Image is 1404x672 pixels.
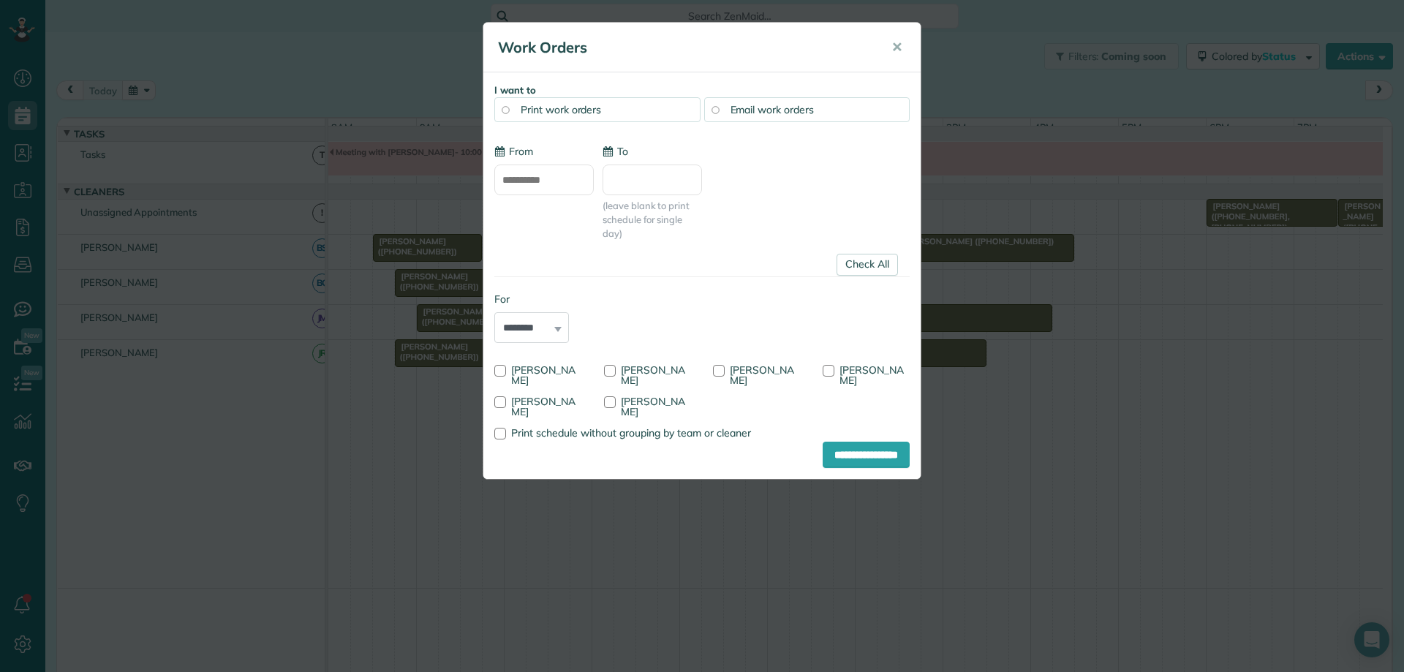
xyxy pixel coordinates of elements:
[839,363,904,387] span: [PERSON_NAME]
[498,37,871,58] h5: Work Orders
[502,106,509,113] input: Print work orders
[494,84,536,96] strong: I want to
[521,103,601,116] span: Print work orders
[603,144,628,159] label: To
[494,292,569,306] label: For
[712,106,719,113] input: Email work orders
[494,144,533,159] label: From
[731,103,814,116] span: Email work orders
[603,199,702,241] span: (leave blank to print schedule for single day)
[511,363,575,387] span: [PERSON_NAME]
[621,395,685,418] span: [PERSON_NAME]
[621,363,685,387] span: [PERSON_NAME]
[511,395,575,418] span: [PERSON_NAME]
[837,254,898,276] a: Check All
[730,363,794,387] span: [PERSON_NAME]
[511,426,751,439] span: Print schedule without grouping by team or cleaner
[891,39,902,56] span: ✕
